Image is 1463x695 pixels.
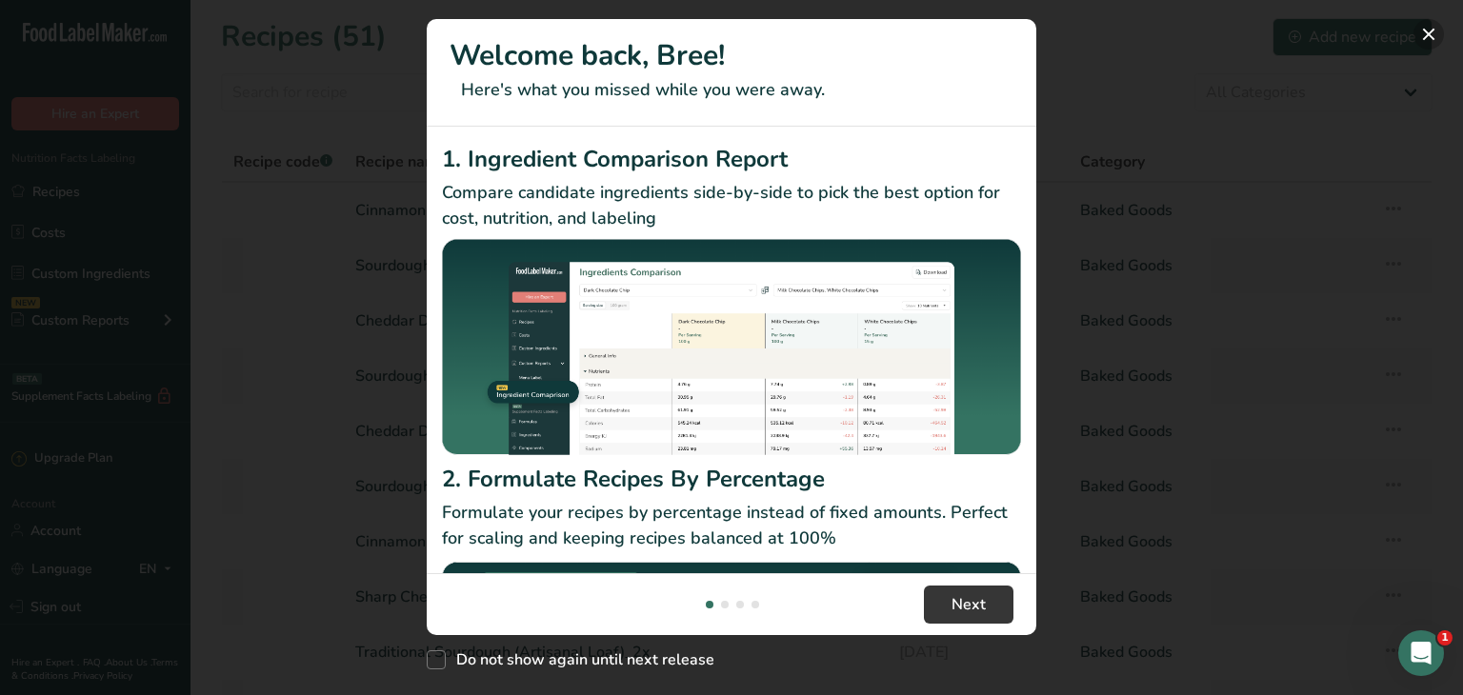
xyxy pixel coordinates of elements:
h2: 2. Formulate Recipes By Percentage [442,462,1021,496]
span: 1 [1437,630,1453,645]
span: Next [952,593,986,616]
p: Here's what you missed while you were away. [450,77,1013,103]
span: Do not show again until next release [446,650,714,669]
iframe: Intercom live chat [1398,630,1444,676]
p: Compare candidate ingredients side-by-side to pick the best option for cost, nutrition, and labeling [442,180,1021,231]
button: Next [924,586,1013,624]
h2: 1. Ingredient Comparison Report [442,142,1021,176]
h1: Welcome back, Bree! [450,34,1013,77]
p: Formulate your recipes by percentage instead of fixed amounts. Perfect for scaling and keeping re... [442,500,1021,551]
img: Ingredient Comparison Report [442,239,1021,455]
